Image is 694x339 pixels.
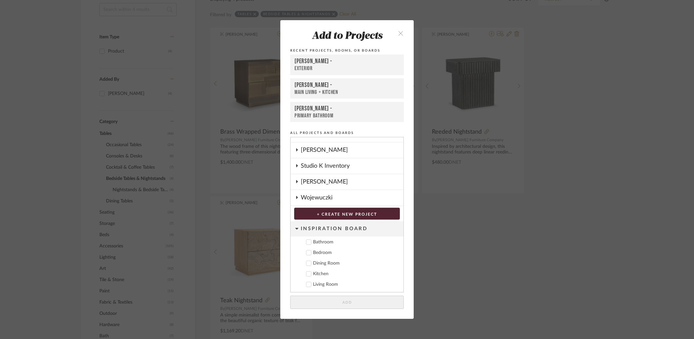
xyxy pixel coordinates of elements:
div: Wojewuczki [301,190,403,205]
div: [PERSON_NAME] [301,174,403,190]
button: Add [290,296,404,309]
div: Kitchen [313,271,398,277]
div: Add to Projects [290,31,404,42]
div: [PERSON_NAME] [301,143,403,158]
div: [PERSON_NAME] - [295,81,399,89]
button: + CREATE NEW PROJECT [294,208,400,220]
div: [PERSON_NAME] - [295,58,399,65]
div: Living Room [313,282,398,287]
div: Dining Room [313,261,398,266]
div: Recent Projects, Rooms, or Boards [290,48,404,54]
div: Bedroom [313,250,398,256]
div: Exterior [295,65,399,72]
div: Inspiration Board [301,221,403,236]
button: close [391,26,410,40]
div: [PERSON_NAME] - [295,105,399,112]
div: Main Living + Kitchen [295,89,399,96]
div: Studio K Inventory [301,158,403,174]
div: All Projects and Boards [290,130,404,136]
div: Bathroom [313,239,398,245]
div: Primary Bathroom [295,112,399,119]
